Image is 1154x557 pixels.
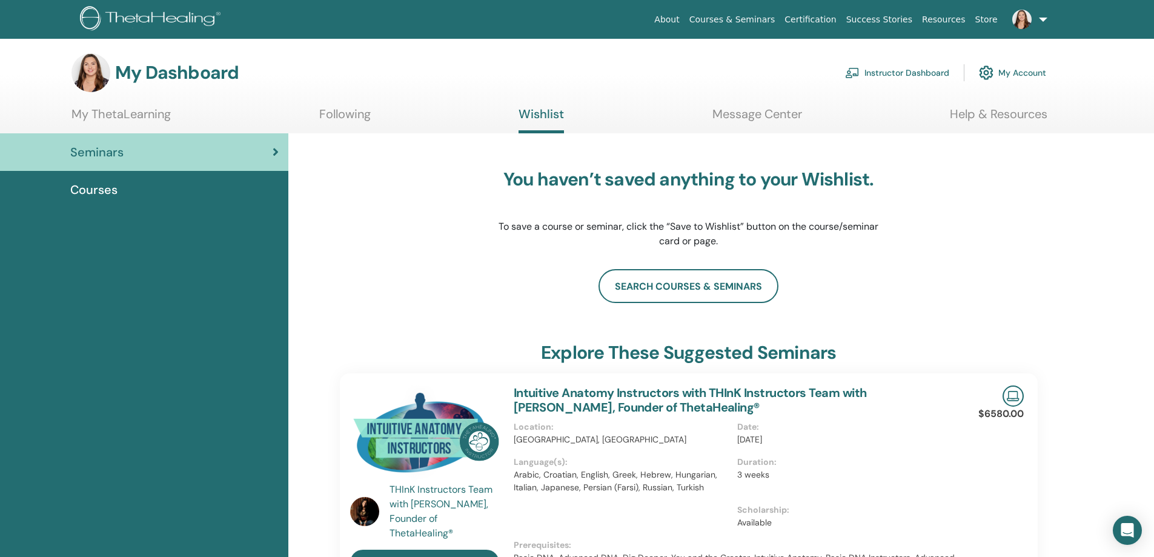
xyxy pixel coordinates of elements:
[519,107,564,133] a: Wishlist
[737,469,953,481] p: 3 weeks
[70,143,124,161] span: Seminars
[514,456,730,469] p: Language(s) :
[950,107,1047,130] a: Help & Resources
[737,516,953,529] p: Available
[514,385,867,415] a: Intuitive Anatomy Instructors with THInK Instructors Team with [PERSON_NAME], Founder of ThetaHea...
[649,8,684,31] a: About
[514,433,730,446] p: [GEOGRAPHIC_DATA], [GEOGRAPHIC_DATA]
[498,219,880,248] p: To save a course or seminar, click the “Save to Wishlist” button on the course/seminar card or page.
[917,8,970,31] a: Resources
[978,407,1024,421] p: $6580.00
[599,269,778,303] a: search courses & seminars
[71,107,171,130] a: My ThetaLearning
[541,342,836,364] h3: explore these suggested seminars
[514,469,730,494] p: Arabic, Croatian, English, Greek, Hebrew, Hungarian, Italian, Japanese, Persian (Farsi), Russian,...
[712,107,802,130] a: Message Center
[841,8,917,31] a: Success Stories
[685,8,780,31] a: Courses & Seminars
[780,8,841,31] a: Certification
[737,456,953,469] p: Duration :
[1003,385,1024,407] img: Live Online Seminar
[1113,516,1142,545] div: Open Intercom Messenger
[498,168,880,190] h3: You haven’t saved anything to your Wishlist.
[350,385,499,486] img: Intuitive Anatomy Instructors
[115,62,239,84] h3: My Dashboard
[390,482,502,541] a: THInK Instructors Team with [PERSON_NAME], Founder of ThetaHealing®
[80,6,225,33] img: logo.png
[737,421,953,433] p: Date :
[319,107,371,130] a: Following
[514,539,961,552] p: Prerequisites :
[979,62,993,83] img: cog.svg
[737,433,953,446] p: [DATE]
[514,421,730,433] p: Location :
[979,59,1046,86] a: My Account
[70,181,118,199] span: Courses
[845,67,860,78] img: chalkboard-teacher.svg
[1012,10,1032,29] img: default.jpg
[970,8,1003,31] a: Store
[350,497,379,526] img: default.jpg
[845,59,949,86] a: Instructor Dashboard
[737,504,953,516] p: Scholarship :
[71,53,110,92] img: default.jpg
